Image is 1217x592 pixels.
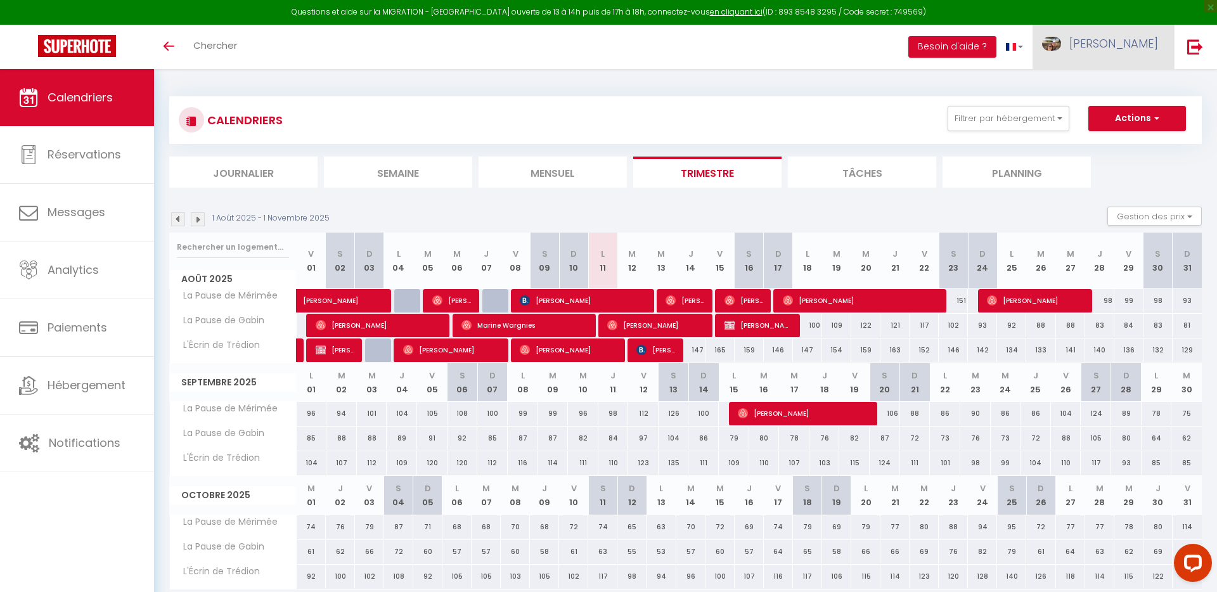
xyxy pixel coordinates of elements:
abbr: M [1037,248,1045,260]
div: 76 [960,427,991,450]
abbr: L [943,370,947,382]
div: 111 [688,451,719,475]
span: Chercher [193,39,237,52]
abbr: J [399,370,404,382]
div: 93 [1173,289,1202,312]
th: 28 [1111,363,1142,402]
div: 100 [793,314,822,337]
div: 109 [719,451,749,475]
th: 21 [900,363,930,402]
abbr: M [1001,370,1009,382]
th: 15 [719,363,749,402]
th: 30 [1171,363,1202,402]
th: 07 [477,363,508,402]
abbr: J [1033,370,1038,382]
span: [PERSON_NAME] [316,338,354,362]
div: 101 [357,402,387,425]
th: 27 [1056,233,1085,289]
span: Paiements [48,319,107,335]
li: Planning [943,157,1091,188]
div: 79 [719,427,749,450]
th: 23 [960,363,991,402]
div: 102 [939,314,968,337]
span: Septembre 2025 [170,373,296,392]
abbr: M [1067,248,1074,260]
th: 02 [326,233,355,289]
abbr: S [882,370,887,382]
div: 85 [297,427,327,450]
div: 94 [326,402,357,425]
h3: CALENDRIERS [204,106,283,134]
abbr: L [806,248,809,260]
div: 112 [628,402,659,425]
abbr: M [424,248,432,260]
th: 06 [448,363,478,402]
div: 88 [357,427,387,450]
span: L'Écrin de Trédion [172,338,263,352]
div: 80 [1111,427,1142,450]
th: 03 [357,363,387,402]
div: 109 [822,314,851,337]
th: 04 [387,363,417,402]
div: 115 [839,451,870,475]
abbr: L [309,370,313,382]
button: Filtrer par hébergement [948,106,1069,131]
th: 16 [749,363,780,402]
span: [PERSON_NAME] [738,401,864,425]
th: 18 [809,363,840,402]
div: 99 [991,451,1021,475]
li: Mensuel [479,157,627,188]
span: Calendriers [48,89,113,105]
th: 22 [910,233,939,289]
abbr: M [657,248,665,260]
th: 29 [1114,233,1143,289]
th: 26 [1026,233,1055,289]
div: 83 [1085,314,1114,337]
div: 152 [910,338,939,362]
div: 124 [870,451,900,475]
input: Rechercher un logement... [177,236,289,259]
div: 78 [1142,402,1172,425]
div: 105 [417,402,448,425]
div: 108 [448,402,478,425]
abbr: V [717,248,723,260]
div: 104 [1021,451,1051,475]
div: 109 [387,451,417,475]
th: 20 [870,363,900,402]
abbr: M [338,370,345,382]
abbr: D [911,370,918,382]
div: 111 [900,451,930,475]
div: 120 [448,451,478,475]
div: 146 [764,338,793,362]
div: 82 [568,427,598,450]
abbr: V [1063,370,1069,382]
a: [PERSON_NAME] [297,289,326,313]
th: 15 [705,233,735,289]
th: 23 [939,233,968,289]
div: 87 [870,427,900,450]
abbr: L [1010,248,1014,260]
li: Semaine [324,157,472,188]
span: Marine Wargnies [461,313,588,337]
th: 09 [538,363,568,402]
div: 80 [749,427,780,450]
span: La Pause de Gabin [172,427,267,441]
div: 72 [1021,427,1051,450]
th: 03 [355,233,384,289]
div: 142 [968,338,997,362]
div: 98 [1085,289,1114,312]
div: 107 [779,451,809,475]
th: 24 [968,233,997,289]
div: 154 [822,338,851,362]
th: 05 [413,233,442,289]
div: 88 [326,427,357,450]
th: 02 [326,363,357,402]
abbr: L [601,248,605,260]
span: Notifications [49,435,120,451]
div: 104 [659,427,689,450]
div: 110 [1051,451,1081,475]
abbr: D [1123,370,1130,382]
div: 122 [851,314,880,337]
abbr: L [397,248,401,260]
th: 01 [297,476,326,515]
